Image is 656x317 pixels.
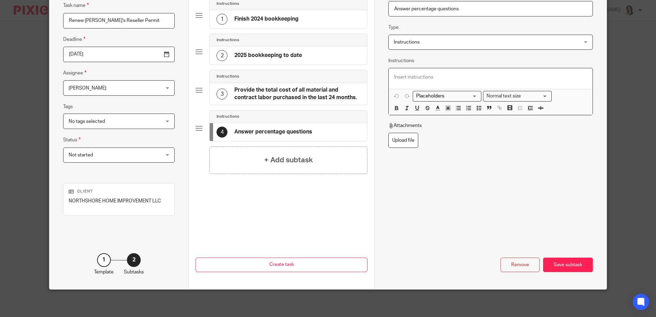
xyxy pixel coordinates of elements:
[216,14,227,25] div: 1
[234,86,360,101] h4: Provide the total cost of all material and contract labor purchased in the last 24 months.
[69,198,169,204] p: NORTHSHORE HOME IMPROVEMENT LLC
[413,91,481,102] div: Placeholders
[69,119,105,124] span: No tags selected
[63,136,81,144] label: Status
[97,253,111,267] div: 1
[216,37,239,43] h4: Instructions
[394,40,420,45] span: Instructions
[234,128,312,136] h4: Answer percentage questions
[69,189,169,194] p: Client
[63,103,73,110] label: Tags
[216,114,239,119] h4: Instructions
[196,258,367,272] button: Create task
[216,50,227,61] div: 2
[94,269,114,275] p: Template
[216,74,239,79] h4: Instructions
[543,258,593,272] div: Save subtask
[63,47,175,62] input: Pick a date
[388,57,414,64] label: Instructions
[483,91,552,102] div: Search for option
[523,93,548,100] input: Search for option
[485,93,522,100] span: Normal text size
[69,153,93,157] span: Not started
[483,91,552,102] div: Text styles
[127,253,141,267] div: 2
[63,1,89,9] label: Task name
[216,1,239,7] h4: Instructions
[414,93,477,100] input: Search for option
[234,15,298,23] h4: Finish 2024 bookkeeping
[264,155,313,165] h4: + Add subtask
[69,86,106,91] span: [PERSON_NAME]
[413,91,481,102] div: Search for option
[216,89,227,99] div: 3
[501,258,540,272] div: Remove
[388,122,422,129] p: Attachments
[216,127,227,138] div: 4
[388,24,399,31] label: Type
[388,133,418,148] label: Upload file
[63,69,86,77] label: Assignee
[124,269,144,275] p: Subtasks
[234,52,302,59] h4: 2025 bookkeeping to date
[63,13,175,28] input: Task name
[63,35,85,43] label: Deadline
